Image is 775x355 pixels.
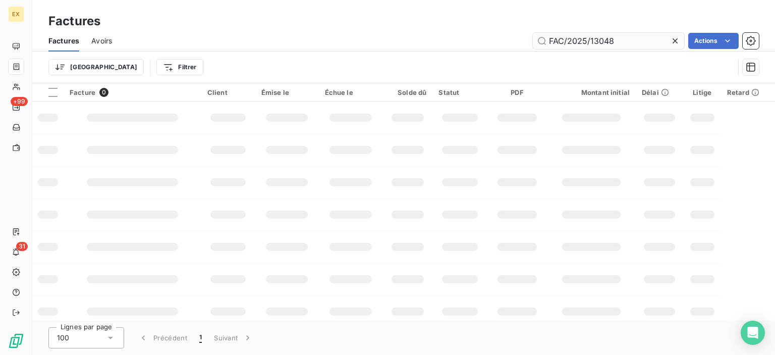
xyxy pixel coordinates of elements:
div: Émise le [261,88,313,96]
button: Précédent [132,327,193,348]
span: 1 [199,333,202,343]
button: [GEOGRAPHIC_DATA] [48,59,144,75]
span: 31 [16,242,28,251]
div: Statut [438,88,481,96]
div: PDF [493,88,541,96]
button: Actions [688,33,739,49]
span: 0 [99,88,108,97]
span: Avoirs [91,36,112,46]
button: 1 [193,327,208,348]
div: Échue le [325,88,377,96]
div: Open Intercom Messenger [741,321,765,345]
div: Solde dû [389,88,426,96]
div: EX [8,6,24,22]
img: Logo LeanPay [8,333,24,349]
div: Client [207,88,249,96]
button: Suivant [208,327,259,348]
div: Montant initial [553,88,630,96]
h3: Factures [48,12,100,30]
div: Retard [727,88,769,96]
div: Délai [642,88,678,96]
span: Factures [48,36,79,46]
div: Litige [690,88,715,96]
input: Rechercher [533,33,684,49]
span: Facture [70,88,95,96]
button: Filtrer [156,59,203,75]
span: +99 [11,97,28,106]
span: 100 [57,333,69,343]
